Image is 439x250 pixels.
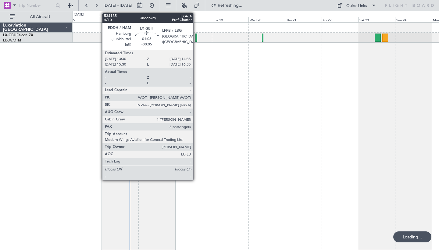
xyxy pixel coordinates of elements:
span: [DATE] - [DATE] [104,3,132,8]
button: Refreshing... [208,1,245,10]
div: Sun 17 [138,17,175,22]
span: LX-GBH [3,34,16,37]
span: Refreshing... [217,3,243,8]
div: Sun 24 [395,17,432,22]
a: EDLW/DTM [3,38,21,43]
div: Sat 23 [358,17,395,22]
button: Quick Links [334,1,379,10]
div: Tue 19 [212,17,248,22]
div: Loading... [393,231,431,242]
div: Fri 15 [65,17,102,22]
span: All Aircraft [16,15,64,19]
div: [DATE] [74,12,84,17]
button: All Aircraft [7,12,66,22]
div: Mon 18 [175,17,212,22]
div: Thu 21 [285,17,322,22]
div: Quick Links [346,3,367,9]
a: LX-GBHFalcon 7X [3,34,33,37]
div: Wed 20 [248,17,285,22]
div: Sat 16 [102,17,138,22]
div: Fri 22 [322,17,358,22]
input: Trip Number [19,1,54,10]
